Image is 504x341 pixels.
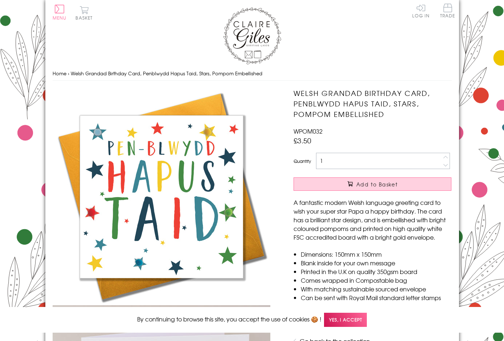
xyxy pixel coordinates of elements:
li: Blank inside for your own message [301,258,451,267]
li: Dimensions: 150mm x 150mm [301,250,451,258]
span: Yes, I accept [324,313,367,327]
span: Welsh Grandad Birthday Card, Penblwydd Hapus Taid, Stars, Pompom Embellished [71,70,262,77]
li: With matching sustainable sourced envelope [301,285,451,293]
button: Basket [74,6,94,20]
span: Trade [440,4,455,18]
span: £3.50 [294,135,311,146]
label: Quantity [294,158,311,164]
img: Welsh Grandad Birthday Card, Penblwydd Hapus Taid, Stars, Pompom Embellished [53,88,270,305]
p: A fantastic modern Welsh language greeting card to wish your super star Papa a happy birthday. Th... [294,198,451,241]
span: Add to Basket [356,181,398,188]
a: Home [53,70,66,77]
li: Printed in the U.K on quality 350gsm board [301,267,451,276]
span: › [68,70,69,77]
li: Comes wrapped in Compostable bag [301,276,451,285]
h1: Welsh Grandad Birthday Card, Penblwydd Hapus Taid, Stars, Pompom Embellished [294,88,451,119]
a: Log In [412,4,430,18]
span: Menu [53,14,67,21]
button: Menu [53,5,67,20]
button: Add to Basket [294,177,451,191]
a: Trade [440,4,455,19]
li: Can be sent with Royal Mail standard letter stamps [301,293,451,302]
span: WPOM032 [294,127,323,135]
img: Claire Giles Greetings Cards [223,7,281,64]
nav: breadcrumbs [53,66,452,81]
